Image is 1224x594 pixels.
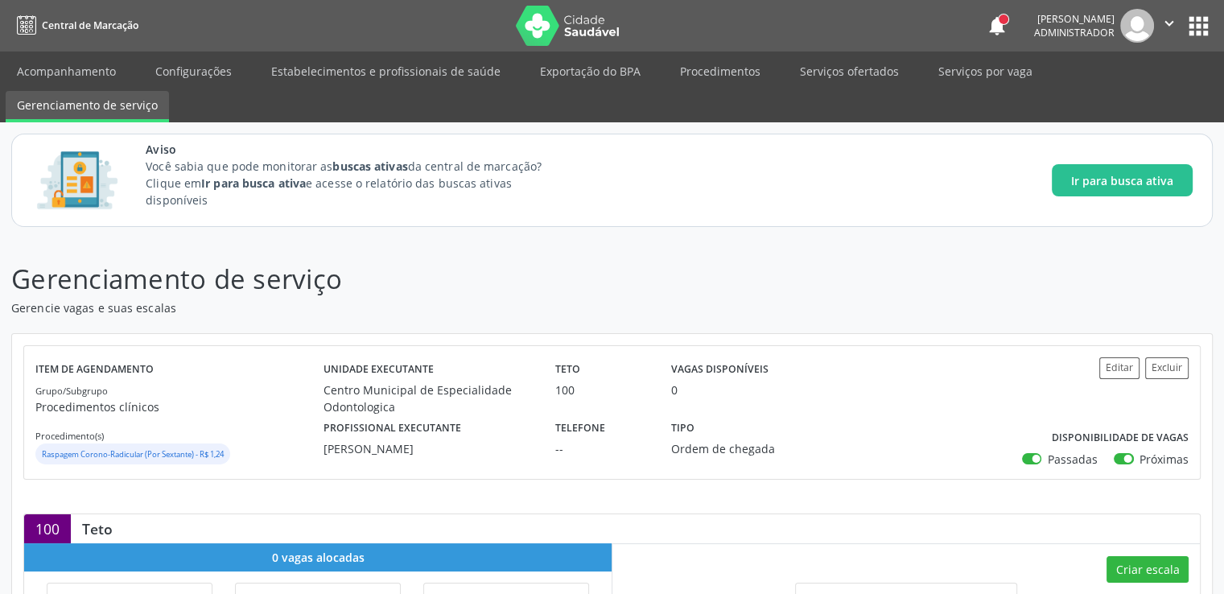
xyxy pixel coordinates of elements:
[669,57,772,85] a: Procedimentos
[1099,357,1140,379] button: Editar
[260,57,512,85] a: Estabelecimentos e profissionais de saúde
[555,357,580,382] label: Teto
[42,19,138,32] span: Central de Marcação
[35,430,104,442] small: Procedimento(s)
[201,175,306,191] strong: Ir para busca ativa
[1034,26,1115,39] span: Administrador
[1185,12,1213,40] button: apps
[1160,14,1178,32] i: 
[11,12,138,39] a: Central de Marcação
[1071,172,1173,189] span: Ir para busca ativa
[35,398,324,415] p: Procedimentos clínicos
[789,57,910,85] a: Serviços ofertados
[1140,451,1189,468] label: Próximas
[35,385,108,397] small: Grupo/Subgrupo
[1034,12,1115,26] div: [PERSON_NAME]
[1052,164,1193,196] button: Ir para busca ativa
[1052,426,1189,451] label: Disponibilidade de vagas
[555,440,649,457] div: --
[11,259,852,299] p: Gerenciamento de serviço
[1107,556,1189,584] button: Criar escala
[71,520,124,538] div: Teto
[11,299,852,316] p: Gerencie vagas e suas escalas
[529,57,652,85] a: Exportação do BPA
[1047,451,1097,468] label: Passadas
[6,91,169,122] a: Gerenciamento de serviço
[42,449,224,460] small: Raspagem Corono-Radicular (Por Sextante) - R$ 1,24
[1145,357,1189,379] button: Excluir
[1120,9,1154,43] img: img
[324,415,461,440] label: Profissional executante
[24,543,612,571] div: 0 vagas alocadas
[671,357,769,382] label: Vagas disponíveis
[671,415,694,440] label: Tipo
[324,440,533,457] div: [PERSON_NAME]
[1154,9,1185,43] button: 
[927,57,1044,85] a: Serviços por vaga
[6,57,127,85] a: Acompanhamento
[144,57,243,85] a: Configurações
[31,144,123,217] img: Imagem de CalloutCard
[324,382,533,415] div: Centro Municipal de Especialidade Odontologica
[146,158,571,208] p: Você sabia que pode monitorar as da central de marcação? Clique em e acesse o relatório das busca...
[986,14,1008,37] button: notifications
[332,159,407,174] strong: buscas ativas
[24,514,71,543] div: 100
[555,415,605,440] label: Telefone
[35,357,154,382] label: Item de agendamento
[671,440,822,457] div: Ordem de chegada
[146,141,571,158] span: Aviso
[324,357,434,382] label: Unidade executante
[555,382,649,398] div: 100
[671,382,678,398] div: 0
